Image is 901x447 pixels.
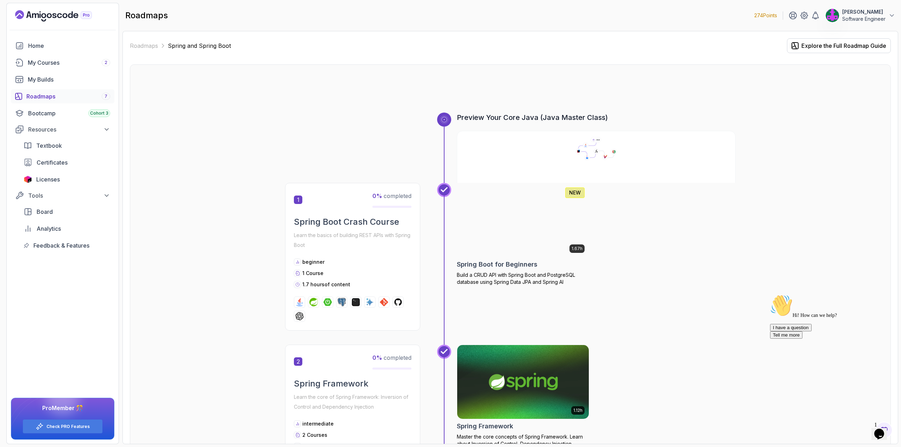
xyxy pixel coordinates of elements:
img: github logo [394,298,402,306]
a: builds [11,72,114,87]
img: spring logo [309,298,318,306]
img: chatgpt logo [295,312,304,320]
a: home [11,39,114,53]
span: completed [372,192,411,199]
h2: Spring Boot Crash Course [294,216,411,228]
h2: Spring Boot for Beginners [457,260,537,269]
img: Spring Framework card [457,345,589,419]
div: My Courses [28,58,110,67]
span: completed [372,354,411,361]
p: [PERSON_NAME] [842,8,886,15]
button: I have a question [3,32,44,40]
img: Spring Boot for Beginners card [457,183,589,257]
div: My Builds [28,75,110,84]
span: 1 Course [302,270,323,276]
img: :wave: [3,3,25,25]
div: Home [28,41,110,50]
span: Board [37,207,53,216]
p: 1.7 hours of content [302,281,350,288]
a: roadmaps [11,89,114,103]
p: 1.12h [573,408,582,413]
button: Tools [11,189,114,202]
span: 2 [105,60,107,65]
p: 1.67h [572,246,582,251]
p: Learn the basics of building REST APIs with Spring Boot [294,230,411,250]
div: Bootcamp [28,109,110,117]
span: Certificates [37,158,68,167]
a: certificates [19,155,114,170]
span: Cohort 3 [90,110,108,116]
a: courses [11,56,114,70]
a: board [19,205,114,219]
span: Licenses [36,175,60,184]
span: Textbook [36,141,62,150]
button: user profile image[PERSON_NAME]Software Engineer [825,8,895,23]
a: feedback [19,238,114,253]
img: git logo [380,298,388,306]
div: Resources [28,125,110,134]
button: Resources [11,123,114,136]
a: Check PRO Features [46,424,90,429]
h3: Preview Your Core Java (Java Master Class) [457,113,736,122]
img: spring-boot logo [323,298,332,306]
img: java logo [295,298,304,306]
img: ai logo [366,298,374,306]
p: beginner [302,258,325,266]
img: terminal logo [352,298,360,306]
span: 2 Courses [302,432,327,438]
p: Software Engineer [842,15,886,23]
a: Landing page [15,10,108,21]
a: textbook [19,139,114,153]
div: 👋Hi! How can we help?I have a questionTell me more [3,3,130,47]
p: Build a CRUD API with Spring Boot and PostgreSQL database using Spring Data JPA and Spring AI [457,272,589,286]
iframe: chat widget [871,419,894,440]
a: analytics [19,222,114,236]
img: jetbrains icon [24,176,32,183]
p: Learn the core of Spring Framework: Inversion of Control and Dependency Injection [294,392,411,412]
p: NEW [569,189,581,196]
button: Check PRO Features [23,419,103,434]
img: postgres logo [338,298,346,306]
span: Hi! How can we help? [3,21,70,26]
span: 0 % [372,354,382,361]
span: Feedback & Features [33,241,89,250]
p: intermediate [302,420,334,427]
h2: Spring Framework [294,378,411,389]
span: Analytics [37,224,61,233]
span: 0 % [372,192,382,199]
div: Explore the Full Roadmap Guide [801,41,886,50]
p: Spring and Spring Boot [168,41,231,50]
span: 2 [294,357,302,366]
a: licenses [19,172,114,186]
a: bootcamp [11,106,114,120]
button: Explore the Full Roadmap Guide [787,38,891,53]
img: user profile image [826,9,839,22]
div: Tools [28,191,110,200]
span: 1 [294,196,302,204]
h2: roadmaps [125,10,168,21]
iframe: chat widget [767,292,894,415]
button: Tell me more [3,40,35,47]
h2: Spring Framework [457,421,513,431]
span: 7 [105,94,107,99]
p: 274 Points [754,12,777,19]
a: Spring Boot for Beginners card1.67hNEWSpring Boot for BeginnersBuild a CRUD API with Spring Boot ... [457,183,589,286]
div: Roadmaps [26,92,110,101]
a: Roadmaps [130,41,158,50]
